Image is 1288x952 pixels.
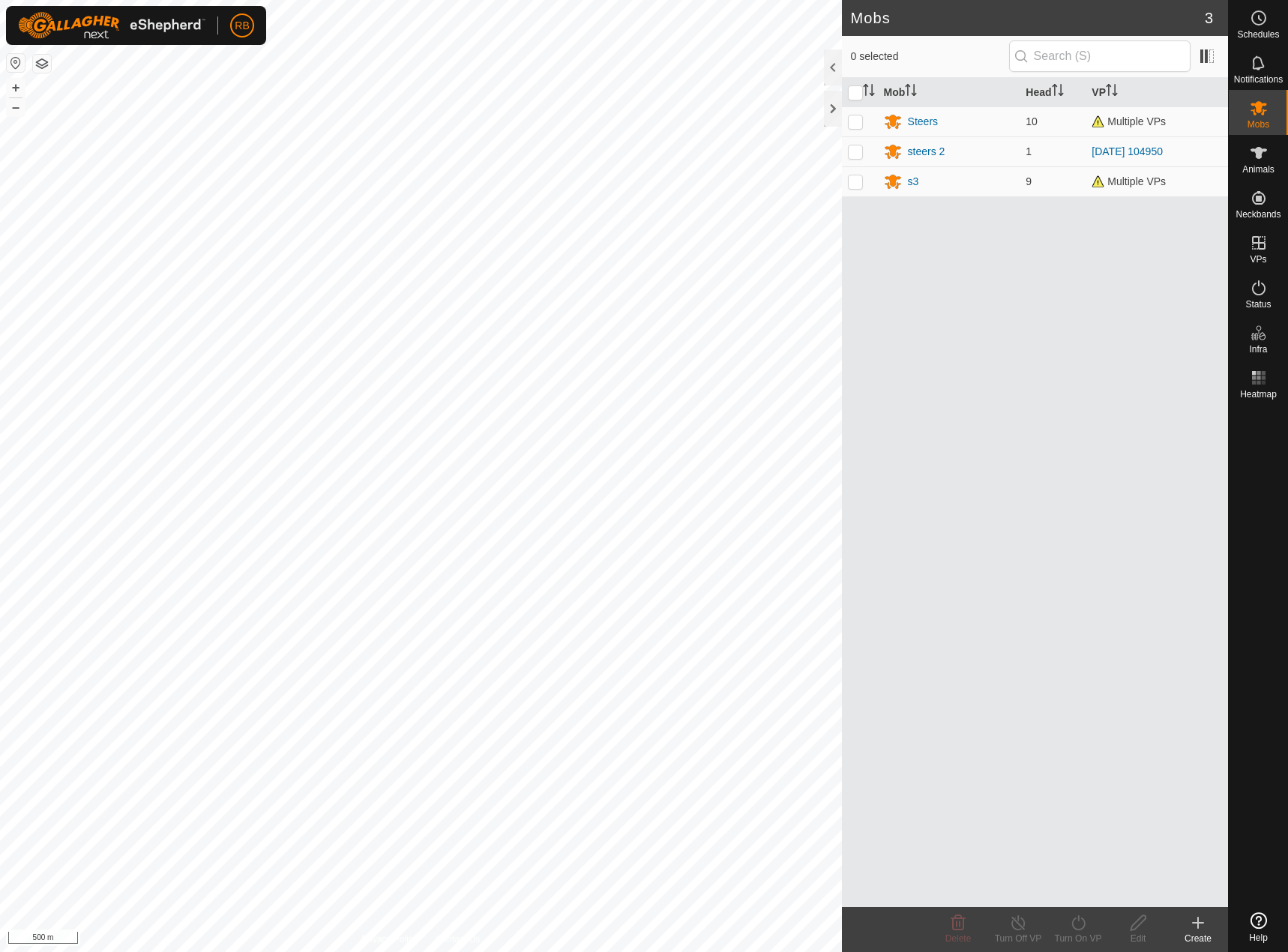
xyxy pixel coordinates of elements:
th: VP [1086,78,1228,107]
span: 9 [1026,175,1032,187]
span: Infra [1249,345,1267,354]
p-sorticon: Activate to sort [1106,86,1118,98]
span: Heatmap [1240,390,1277,399]
span: Schedules [1237,30,1279,39]
div: Create [1168,932,1228,945]
th: Mob [878,78,1020,107]
span: Notifications [1234,75,1283,84]
a: Privacy Policy [361,933,418,946]
p-sorticon: Activate to sort [1052,86,1064,98]
input: Search (S) [1009,40,1191,72]
div: Steers [908,114,938,130]
span: Animals [1242,165,1275,174]
div: Turn Off VP [988,932,1048,945]
span: Multiple VPs [1092,175,1166,187]
button: Reset Map [7,54,25,72]
span: VPs [1250,255,1266,264]
div: Turn On VP [1048,932,1108,945]
div: steers 2 [908,144,945,160]
span: 3 [1205,7,1213,29]
span: Multiple VPs [1092,115,1166,127]
span: Help [1249,933,1268,942]
button: + [7,79,25,97]
a: Contact Us [436,933,480,946]
div: s3 [908,174,919,190]
span: Status [1245,300,1271,309]
span: 1 [1026,145,1032,157]
a: [DATE] 104950 [1092,145,1163,157]
span: 0 selected [851,49,1009,64]
th: Head [1020,78,1086,107]
span: Mobs [1248,120,1269,129]
button: – [7,98,25,116]
span: Delete [945,933,972,944]
span: 10 [1026,115,1038,127]
button: Map Layers [33,55,51,73]
div: Edit [1108,932,1168,945]
p-sorticon: Activate to sort [863,86,875,98]
a: Help [1229,906,1288,948]
img: Gallagher Logo [18,12,205,39]
p-sorticon: Activate to sort [905,86,917,98]
h2: Mobs [851,9,1205,27]
span: RB [235,18,249,34]
span: Neckbands [1236,210,1281,219]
